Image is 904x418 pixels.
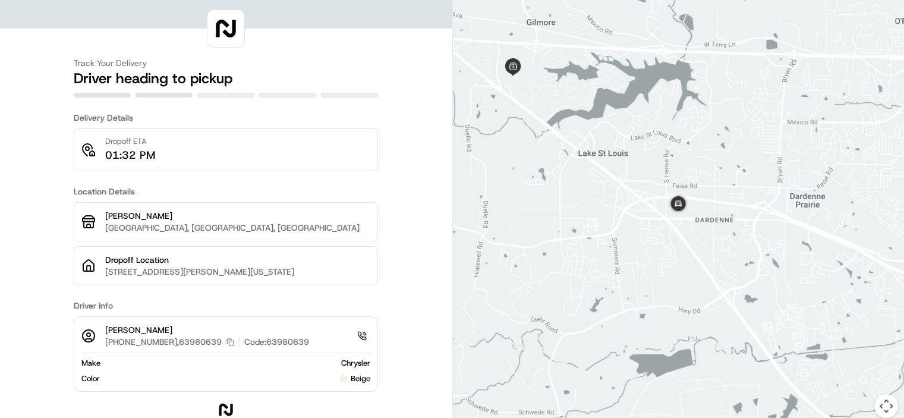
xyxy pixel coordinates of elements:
p: [PERSON_NAME] [105,210,370,222]
span: Chrysler [341,358,370,369]
button: Map camera controls [874,394,898,418]
p: [PHONE_NUMBER],63980639 [105,336,222,348]
p: Dropoff Location [105,254,370,266]
p: [PERSON_NAME] [105,324,309,336]
h3: Driver Info [74,300,378,312]
h2: Driver heading to pickup [74,69,378,88]
p: 01:32 PM [105,147,155,164]
h3: Track Your Delivery [74,57,378,69]
span: Color [81,373,100,384]
span: Make [81,358,100,369]
h3: Location Details [74,186,378,197]
span: beige [351,373,370,384]
p: [STREET_ADDRESS][PERSON_NAME][US_STATE] [105,266,370,278]
h3: Delivery Details [74,112,378,124]
p: [GEOGRAPHIC_DATA], [GEOGRAPHIC_DATA], [GEOGRAPHIC_DATA] [105,222,370,234]
p: Code: 63980639 [244,336,309,348]
p: Dropoff ETA [105,136,155,147]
